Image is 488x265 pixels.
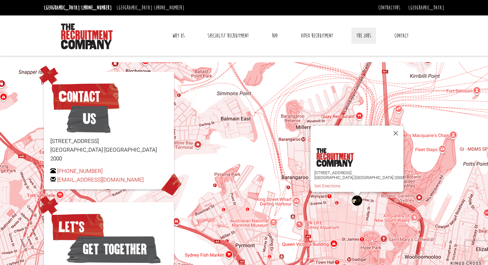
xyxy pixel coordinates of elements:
[50,137,168,163] p: [STREET_ADDRESS] [GEOGRAPHIC_DATA] [GEOGRAPHIC_DATA] 2000
[296,28,338,44] a: Video Recruitment
[352,195,362,206] div: The Recruitment Company
[388,126,403,141] button: Close
[42,3,113,13] li: [GEOGRAPHIC_DATA]:
[61,24,113,49] img: The Recruitment Company
[314,170,403,180] p: [STREET_ADDRESS] [GEOGRAPHIC_DATA] [GEOGRAPHIC_DATA] 2000
[314,184,341,188] a: Get Directions
[408,4,444,11] a: [GEOGRAPHIC_DATA]
[115,3,186,13] li: [GEOGRAPHIC_DATA]:
[57,167,103,175] a: [PHONE_NUMBER]
[203,28,254,44] a: Specialist Recruitment
[351,28,376,44] a: The Jobs
[57,176,144,184] a: [EMAIL_ADDRESS][DOMAIN_NAME]
[316,148,354,167] img: the-recruitment-company.png
[154,4,184,11] a: [PHONE_NUMBER]
[267,28,282,44] a: RPO
[50,211,105,243] span: Let’s
[168,28,189,44] a: Why Us
[378,4,400,11] a: Contractors
[66,103,111,135] span: Us
[50,80,120,113] span: Contact
[390,28,413,44] a: Contact
[81,4,112,11] a: [PHONE_NUMBER]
